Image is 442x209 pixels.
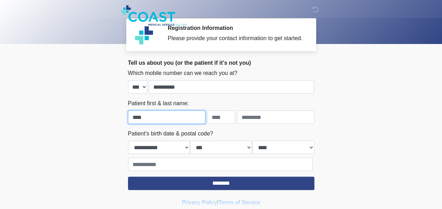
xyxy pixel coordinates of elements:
[128,59,314,66] h2: Tell us about you (or the patient if it's not you)
[182,199,217,205] a: Privacy Policy
[128,99,189,108] label: Patient first & last name:
[133,25,154,46] img: Agent Avatar
[121,5,187,26] img: Coast Medical Service Logo
[168,34,304,43] div: Please provide your contact information to get started.
[128,129,213,138] label: Patient's birth date & postal code?
[217,199,218,205] a: |
[218,199,260,205] a: Terms of Service
[128,69,237,77] label: Which mobile number can we reach you at?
